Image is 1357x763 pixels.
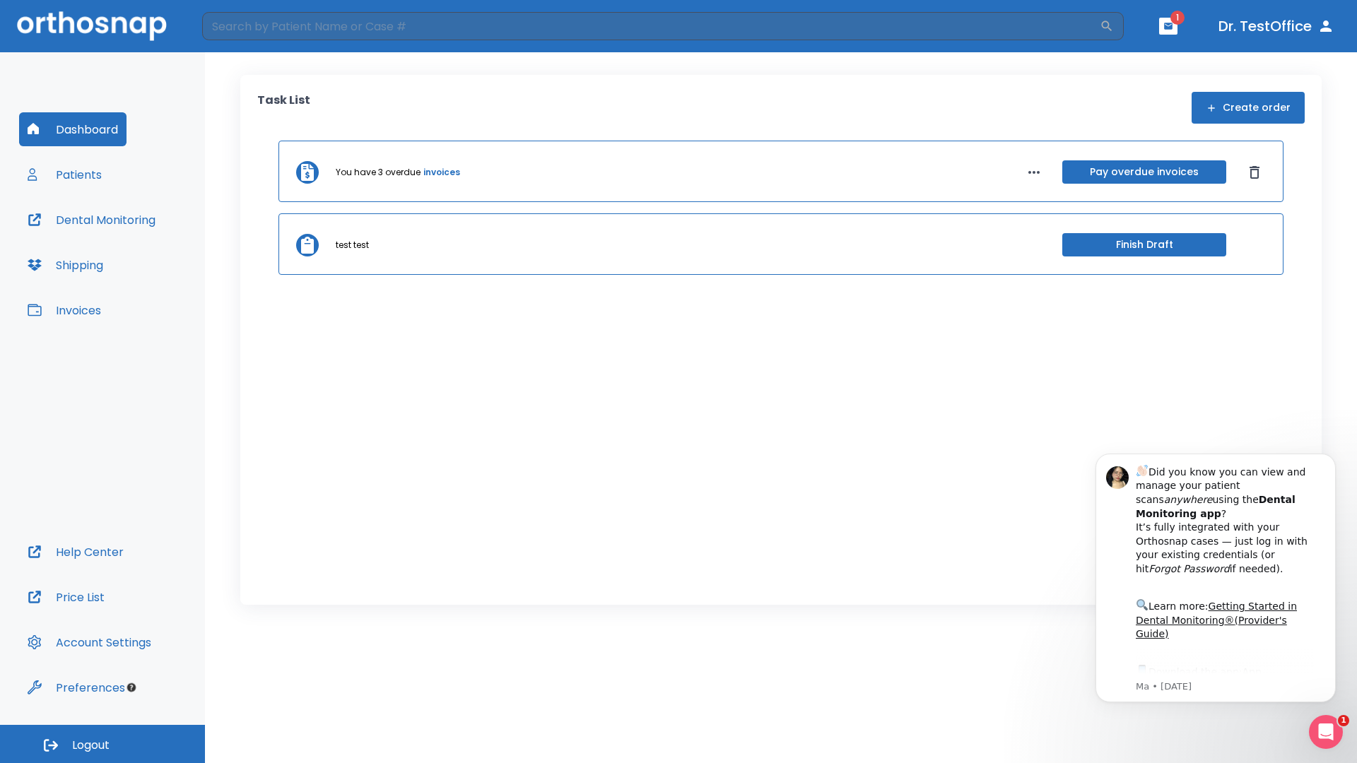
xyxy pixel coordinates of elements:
[19,580,113,614] button: Price List
[1074,432,1357,725] iframe: Intercom notifications message
[17,11,167,40] img: Orthosnap
[1243,161,1266,184] button: Dismiss
[19,158,110,191] button: Patients
[19,625,160,659] button: Account Settings
[202,12,1100,40] input: Search by Patient Name or Case #
[1338,715,1349,726] span: 1
[19,203,164,237] button: Dental Monitoring
[1062,233,1226,256] button: Finish Draft
[1213,13,1340,39] button: Dr. TestOffice
[1170,11,1185,25] span: 1
[61,248,240,261] p: Message from Ma, sent 2w ago
[61,234,187,259] a: App Store
[61,230,240,302] div: Download the app: | ​ Let us know if you need help getting started!
[1309,715,1343,749] iframe: Intercom live chat
[19,248,112,282] button: Shipping
[19,112,127,146] button: Dashboard
[336,166,421,179] p: You have 3 overdue
[19,670,134,704] button: Preferences
[19,293,110,327] button: Invoices
[240,30,251,42] button: Dismiss notification
[72,738,110,753] span: Logout
[257,92,310,124] p: Task List
[1062,160,1226,184] button: Pay overdue invoices
[125,681,138,694] div: Tooltip anchor
[423,166,460,179] a: invoices
[336,239,369,252] p: test test
[1192,92,1305,124] button: Create order
[19,535,132,569] button: Help Center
